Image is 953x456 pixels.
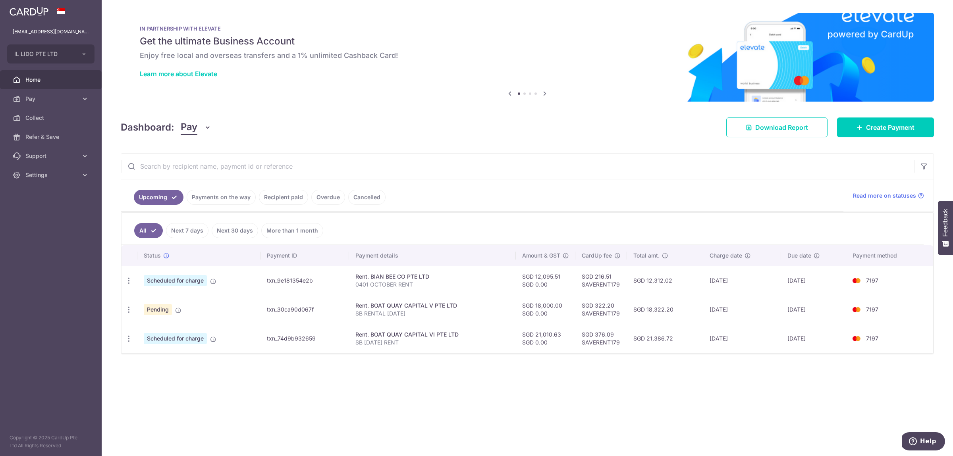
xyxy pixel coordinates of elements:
td: SGD 21,386.72 [627,324,703,353]
a: Next 7 days [166,223,208,238]
button: IL LIDO PTE LTD [7,44,95,63]
div: Rent. BIAN BEE CO PTE LTD [355,273,510,281]
td: [DATE] [781,324,846,353]
td: SGD 216.51 SAVERENT179 [575,266,627,295]
td: SGD 376.09 SAVERENT179 [575,324,627,353]
span: Total amt. [633,252,660,260]
span: Scheduled for charge [144,275,207,286]
th: Payment method [846,245,933,266]
p: IN PARTNERSHIP WITH ELEVATE [140,25,915,32]
button: Feedback - Show survey [938,201,953,255]
span: 7197 [866,306,878,313]
img: Bank Card [849,276,864,285]
input: Search by recipient name, payment id or reference [121,154,914,179]
p: SB RENTAL [DATE] [355,310,510,317]
a: Read more on statuses [853,192,924,200]
a: Create Payment [837,117,934,137]
td: txn_74d9b932659 [260,324,349,353]
span: Due date [787,252,811,260]
span: Home [25,76,78,84]
th: Payment ID [260,245,349,266]
span: Support [25,152,78,160]
td: [DATE] [703,295,781,324]
span: Scheduled for charge [144,333,207,344]
td: SGD 322.20 SAVERENT179 [575,295,627,324]
h4: Dashboard: [121,120,174,135]
span: Download Report [755,123,808,132]
td: SGD 18,322.20 [627,295,703,324]
iframe: Opens a widget where you can find more information [902,432,945,452]
span: IL LIDO PTE LTD [14,50,73,58]
span: Pay [25,95,78,103]
a: Payments on the way [187,190,256,205]
a: More than 1 month [261,223,323,238]
td: SGD 18,000.00 SGD 0.00 [516,295,575,324]
span: Amount & GST [522,252,560,260]
a: Upcoming [134,190,183,205]
span: 7197 [866,277,878,284]
button: Pay [181,120,211,135]
td: [DATE] [703,266,781,295]
img: CardUp [10,6,48,16]
a: Overdue [311,190,345,205]
div: Rent. BOAT QUAY CAPITAL VI PTE LTD [355,331,510,339]
p: [EMAIL_ADDRESS][DOMAIN_NAME] [13,28,89,36]
span: Create Payment [866,123,914,132]
span: Collect [25,114,78,122]
span: Settings [25,171,78,179]
td: SGD 12,312.02 [627,266,703,295]
a: Next 30 days [212,223,258,238]
span: CardUp fee [582,252,612,260]
td: [DATE] [781,266,846,295]
td: txn_30ca90d067f [260,295,349,324]
td: txn_9e181354e2b [260,266,349,295]
td: [DATE] [781,295,846,324]
a: Recipient paid [259,190,308,205]
a: Cancelled [348,190,386,205]
img: Bank Card [849,334,864,343]
a: Download Report [726,117,828,137]
span: 7197 [866,335,878,342]
p: 0401 OCTOBER RENT [355,281,510,289]
td: [DATE] [703,324,781,353]
span: Pending [144,304,172,315]
div: Rent. BOAT QUAY CAPITAL V PTE LTD [355,302,510,310]
span: Feedback [942,209,949,237]
span: Charge date [710,252,742,260]
h5: Get the ultimate Business Account [140,35,915,48]
a: Learn more about Elevate [140,70,217,78]
img: Bank Card [849,305,864,314]
img: Renovation banner [121,13,934,102]
span: Refer & Save [25,133,78,141]
span: Pay [181,120,197,135]
p: SB [DATE] RENT [355,339,510,346]
td: SGD 21,010.63 SGD 0.00 [516,324,575,353]
span: Read more on statuses [853,192,916,200]
span: Status [144,252,161,260]
h6: Enjoy free local and overseas transfers and a 1% unlimited Cashback Card! [140,51,915,60]
a: All [134,223,163,238]
th: Payment details [349,245,516,266]
td: SGD 12,095.51 SGD 0.00 [516,266,575,295]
